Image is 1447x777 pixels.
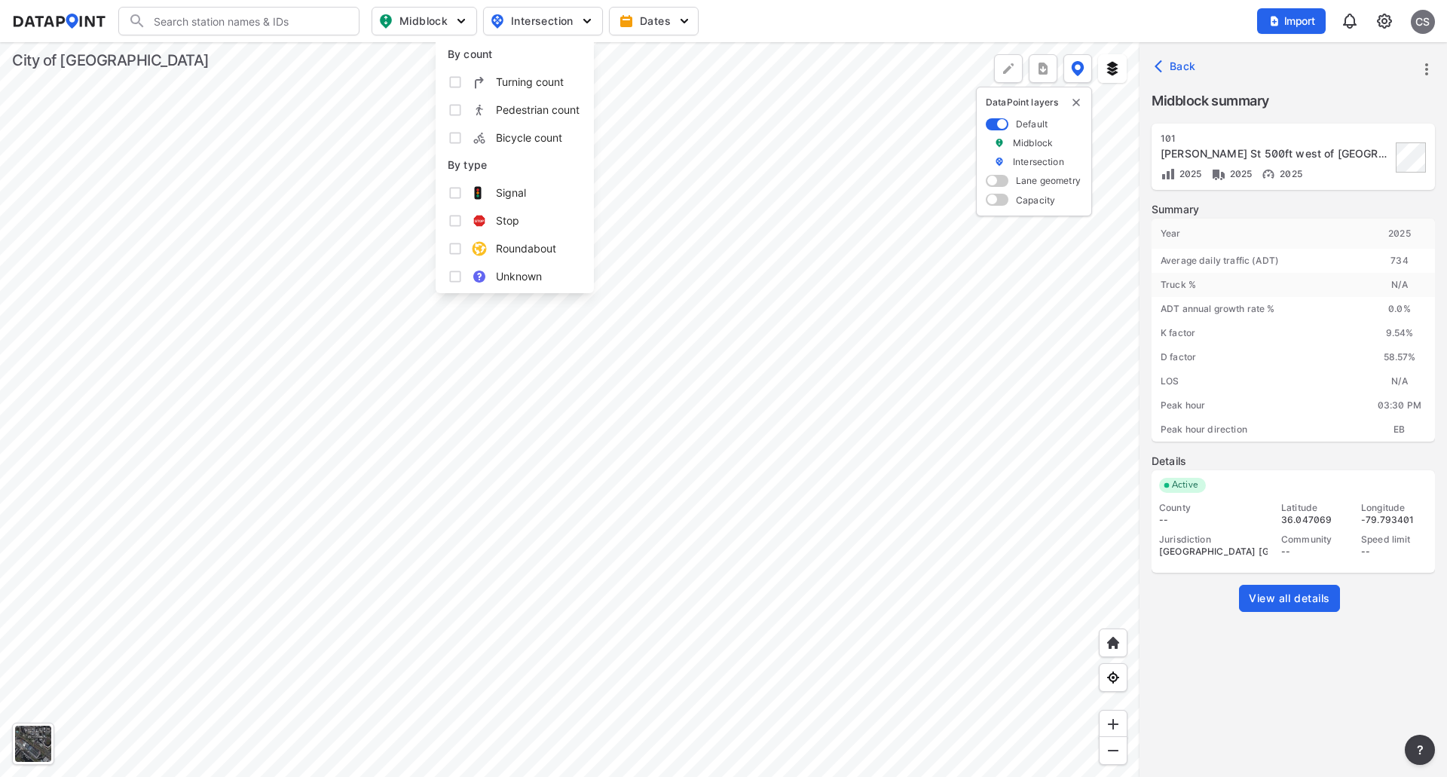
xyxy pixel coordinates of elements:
img: 8A77J+mXikMhHQAAAAASUVORK5CYII= [1341,12,1359,30]
div: N/A [1364,369,1435,393]
span: 2025 [1276,168,1302,179]
img: dataPointLogo.9353c09d.svg [12,14,106,29]
button: more [1414,57,1439,82]
button: Intersection [483,7,603,35]
img: Stop [472,213,487,228]
div: LOS [1152,369,1364,393]
div: Speed limit [1361,534,1427,546]
img: Roundabout [472,241,487,256]
span: Signal [496,185,526,200]
div: [GEOGRAPHIC_DATA] [GEOGRAPHIC_DATA] [1159,546,1268,558]
div: City of [GEOGRAPHIC_DATA] [12,50,210,71]
span: Intersection [490,12,593,30]
div: 0.0 % [1364,297,1435,321]
span: Import [1266,14,1317,29]
img: data-point-layers.37681fc9.svg [1071,61,1084,76]
button: Midblock [372,7,477,35]
button: more [1029,54,1057,83]
label: Details [1152,454,1435,469]
img: EXHE7HSyln9AEgfAt3MXZNtyHIFksAAAAASUVORK5CYII= [472,75,487,90]
p: By type [448,158,582,173]
div: Longitude [1361,502,1427,514]
img: 5YPKRKmlfpI5mqlR8AD95paCi+0kK1fRFDJSaMmawlwaeJcJwk9O2fotCW5ve9gAAAAASUVORK5CYII= [454,14,469,29]
button: Import [1257,8,1326,34]
div: EB [1364,418,1435,442]
div: 9.54% [1364,321,1435,345]
div: Zoom in [1099,710,1127,739]
label: Intersection [1013,155,1064,168]
img: xqJnZQTG2JQi0x5lvmkeSNbbgIiQD62bqHG8IfrOzanD0FsRdYrij6fAAAAAElFTkSuQmCC [1036,61,1051,76]
div: 734 [1364,249,1435,273]
div: K factor [1152,321,1364,345]
img: calendar-gold.39a51dde.svg [619,14,634,29]
div: -- [1361,546,1427,558]
span: 2025 [1176,168,1202,179]
img: marker_Midblock.5ba75e30.svg [994,136,1005,149]
span: Roundabout [496,240,556,256]
div: Home [1099,629,1127,657]
img: Vehicle speed [1261,167,1276,182]
a: Import [1257,14,1332,28]
span: View all details [1249,591,1330,606]
img: Volume count [1161,167,1176,182]
span: Turning count [496,74,564,90]
img: +XpAUvaXAN7GudzAAAAAElFTkSuQmCC [1106,635,1121,650]
img: close-external-leyer.3061a1c7.svg [1070,96,1082,109]
img: ZvzfEJKXnyWIrJytrsY285QMwk63cM6Drc+sIAAAAASUVORK5CYII= [1106,717,1121,732]
div: Jurisdiction [1159,534,1268,546]
img: 5YPKRKmlfpI5mqlR8AD95paCi+0kK1fRFDJSaMmawlwaeJcJwk9O2fotCW5ve9gAAAAASUVORK5CYII= [677,14,692,29]
img: +Dz8AAAAASUVORK5CYII= [1001,61,1016,76]
span: Pedestrian count [496,102,580,118]
div: Latitude [1281,502,1348,514]
input: Search [146,9,350,33]
span: Back [1158,59,1196,74]
button: Back [1152,54,1202,78]
label: Summary [1152,202,1435,217]
div: View my location [1099,663,1127,692]
img: 7K01r2qsw60LNcdBYj7r8aMLn5lIBENstXqsOx8BxqW1n4f0TpEKwOABwAf8x8P1PpqgAgPLKjHQyEIZroKu1WyMf4lYveRly... [472,130,487,145]
p: By count [448,47,582,62]
span: ? [1414,741,1426,759]
span: Bicycle count [496,130,562,145]
div: Peak hour direction [1152,418,1364,442]
img: marker_Intersection.6861001b.svg [994,155,1005,168]
div: Terrell St 500ft west of Elm-Eugene St [1161,146,1391,161]
div: ADT annual growth rate % [1152,297,1364,321]
button: Dates [609,7,699,35]
label: Capacity [1016,194,1055,206]
div: Truck % [1152,273,1364,297]
img: MAAAAAElFTkSuQmCC [1106,743,1121,758]
div: N/A [1364,273,1435,297]
div: 2025 [1364,219,1435,249]
div: 36.047069 [1281,514,1348,526]
div: Year [1152,219,1364,249]
img: Signal [472,185,487,200]
label: Midblock summary [1152,90,1435,112]
div: Average daily traffic (ADT) [1152,249,1364,273]
img: cids17cp3yIFEOpj3V8A9qJSH103uA521RftCD4eeui4ksIb+krbm5XvIjxD52OS6NWLn9gAAAAAElFTkSuQmCC [1375,12,1393,30]
label: Lane geometry [1016,174,1081,187]
div: -79.793401 [1361,514,1427,526]
img: Unknown [472,269,487,284]
button: delete [1070,96,1082,109]
div: Zoom out [1099,736,1127,765]
img: suPEDneF1ANEx06wAAAAASUVORK5CYII= [472,102,487,118]
div: CS [1411,10,1435,34]
span: Dates [622,14,689,29]
div: 58.57% [1364,345,1435,369]
div: 101 [1161,133,1391,145]
span: Midblock [378,12,467,30]
div: 03:30 PM [1364,393,1435,418]
img: Vehicle class [1211,167,1226,182]
div: Peak hour [1152,393,1364,418]
button: more [1405,735,1435,765]
img: zeq5HYn9AnE9l6UmnFLPAAAAAElFTkSuQmCC [1106,670,1121,685]
div: Toggle basemap [12,723,54,765]
button: DataPoint layers [1063,54,1092,83]
label: Midblock [1013,136,1053,149]
span: Stop [496,213,519,228]
p: DataPoint layers [986,96,1082,109]
div: Polygon tool [994,54,1023,83]
div: County [1159,502,1268,514]
img: 5YPKRKmlfpI5mqlR8AD95paCi+0kK1fRFDJSaMmawlwaeJcJwk9O2fotCW5ve9gAAAAASUVORK5CYII= [580,14,595,29]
